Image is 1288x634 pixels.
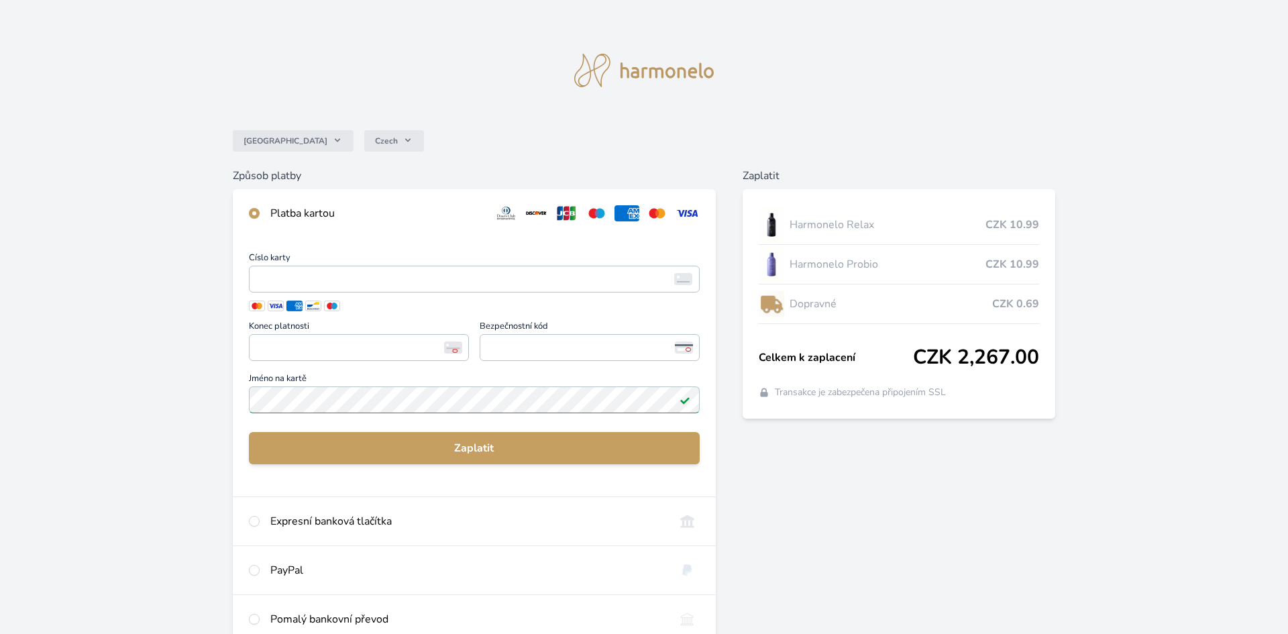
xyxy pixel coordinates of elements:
span: Czech [375,136,398,146]
span: CZK 10.99 [985,217,1039,233]
span: Bezpečnostní kód [480,322,700,334]
h6: Způsob platby [233,168,716,184]
img: amex.svg [614,205,639,221]
span: CZK 10.99 [985,256,1039,272]
span: Konec platnosti [249,322,469,334]
span: Číslo karty [249,254,700,266]
img: jcb.svg [554,205,579,221]
img: delivery-lo.png [759,287,784,321]
input: Jméno na kartěPlatné pole [249,386,700,413]
iframe: Iframe pro datum vypršení platnosti [255,338,463,357]
span: Celkem k zaplacení [759,350,914,366]
div: Expresní banková tlačítka [270,513,664,529]
span: Transakce je zabezpečena připojením SSL [775,386,946,399]
span: Zaplatit [260,440,689,456]
img: bankTransfer_IBAN.svg [675,611,700,627]
img: CLEAN_PROBIO_se_stinem_x-lo.jpg [759,248,784,281]
div: Pomalý bankovní převod [270,611,664,627]
img: mc.svg [645,205,669,221]
img: Platné pole [680,394,690,405]
span: Harmonelo Relax [790,217,986,233]
img: diners.svg [494,205,519,221]
button: Zaplatit [249,432,700,464]
span: Jméno na kartě [249,374,700,386]
h6: Zaplatit [743,168,1056,184]
div: Platba kartou [270,205,484,221]
div: PayPal [270,562,664,578]
img: card [674,273,692,285]
img: paypal.svg [675,562,700,578]
span: Dopravné [790,296,993,312]
img: discover.svg [524,205,549,221]
img: onlineBanking_CZ.svg [675,513,700,529]
img: Konec platnosti [444,341,462,354]
iframe: Iframe pro bezpečnostní kód [486,338,694,357]
span: CZK 2,267.00 [913,346,1039,370]
span: CZK 0.69 [992,296,1039,312]
button: [GEOGRAPHIC_DATA] [233,130,354,152]
button: Czech [364,130,424,152]
img: visa.svg [675,205,700,221]
img: logo.svg [574,54,714,87]
img: maestro.svg [584,205,609,221]
span: [GEOGRAPHIC_DATA] [244,136,327,146]
img: CLEAN_RELAX_se_stinem_x-lo.jpg [759,208,784,242]
span: Harmonelo Probio [790,256,986,272]
iframe: Iframe pro číslo karty [255,270,694,288]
